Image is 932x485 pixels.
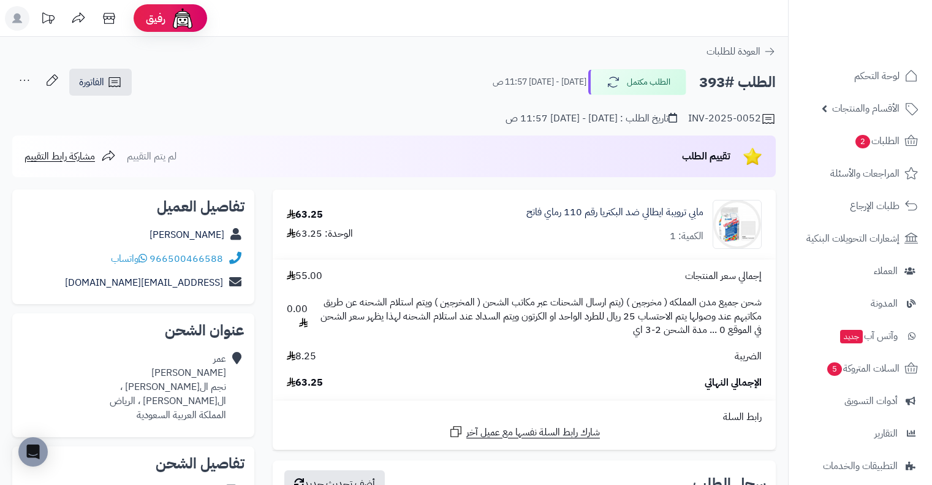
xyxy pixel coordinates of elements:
span: لم يتم التقييم [127,149,176,164]
span: الضريبة [735,349,762,364]
span: وآتس آب [839,327,898,345]
div: الكمية: 1 [670,229,703,243]
a: مابي ترويبة ايطالي ضد البكتريا رقم 110 رماي فاتح [526,205,703,220]
span: طلبات الإرجاع [850,197,900,215]
span: شارك رابط السلة نفسها مع عميل آخر [466,426,600,440]
a: إشعارات التحويلات البنكية [796,224,925,253]
a: التقارير [796,419,925,448]
span: إجمالي سعر المنتجات [685,269,762,283]
a: واتساب [111,251,147,266]
a: تحديثات المنصة [32,6,63,34]
span: مشاركة رابط التقييم [25,149,95,164]
div: INV-2025-0052 [688,112,776,126]
div: 63.25 [287,208,323,222]
img: logo-2.png [849,9,920,35]
a: أدوات التسويق [796,386,925,416]
div: رابط السلة [278,410,771,424]
a: المراجعات والأسئلة [796,159,925,188]
span: التقارير [874,425,898,442]
a: 966500466588 [150,251,223,266]
div: Open Intercom Messenger [18,437,48,467]
a: التطبيقات والخدمات [796,451,925,481]
div: الوحدة: 63.25 [287,227,353,241]
img: 1711197719-%D9%85%D8%A7%D8%A8%D9%8A%20110-90x90.jpg [713,200,761,249]
a: الطلبات2 [796,126,925,156]
a: [PERSON_NAME] [150,227,224,242]
span: شحن جميع مدن المملكه ( مخرجين ) (يتم ارسال الشحنات عبر مكاتب الشحن ( المخرجين ) ويتم استلام الشحن... [320,296,762,338]
span: المدونة [871,295,898,312]
a: السلات المتروكة5 [796,354,925,383]
a: شارك رابط السلة نفسها مع عميل آخر [449,424,600,440]
a: مشاركة رابط التقييم [25,149,116,164]
div: عمر [PERSON_NAME] نجم ال[PERSON_NAME] ، ال[PERSON_NAME] ، الرياض المملكة العربية السعودية [110,352,226,422]
span: 63.25 [287,376,323,390]
h2: عنوان الشحن [22,323,244,338]
a: المدونة [796,289,925,318]
span: تقييم الطلب [682,149,730,164]
span: 8.25 [287,349,316,364]
span: 5 [827,362,842,376]
a: العملاء [796,256,925,286]
a: وآتس آبجديد [796,321,925,351]
span: السلات المتروكة [826,360,900,377]
span: الطلبات [854,132,900,150]
span: 0.00 [287,302,308,330]
span: أدوات التسويق [844,392,898,410]
img: ai-face.png [170,6,195,31]
span: 55.00 [287,269,322,283]
span: المراجعات والأسئلة [830,165,900,182]
span: إشعارات التحويلات البنكية [806,230,900,247]
span: الأقسام والمنتجات [832,100,900,117]
small: [DATE] - [DATE] 11:57 ص [493,76,586,88]
span: 2 [855,134,870,148]
a: [EMAIL_ADDRESS][DOMAIN_NAME] [65,275,223,290]
h2: الطلب #393 [699,70,776,95]
span: التطبيقات والخدمات [823,457,898,475]
span: الفاتورة [79,75,104,90]
button: الطلب مكتمل [588,69,686,95]
a: الفاتورة [69,69,132,96]
span: رفيق [146,11,165,26]
a: العودة للطلبات [707,44,776,59]
a: لوحة التحكم [796,61,925,91]
h2: تفاصيل العميل [22,199,244,214]
span: لوحة التحكم [854,67,900,85]
a: طلبات الإرجاع [796,191,925,221]
h2: تفاصيل الشحن [22,456,244,471]
span: العودة للطلبات [707,44,760,59]
span: العملاء [874,262,898,280]
span: الإجمالي النهائي [705,376,762,390]
div: تاريخ الطلب : [DATE] - [DATE] 11:57 ص [506,112,677,126]
span: جديد [840,330,863,343]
